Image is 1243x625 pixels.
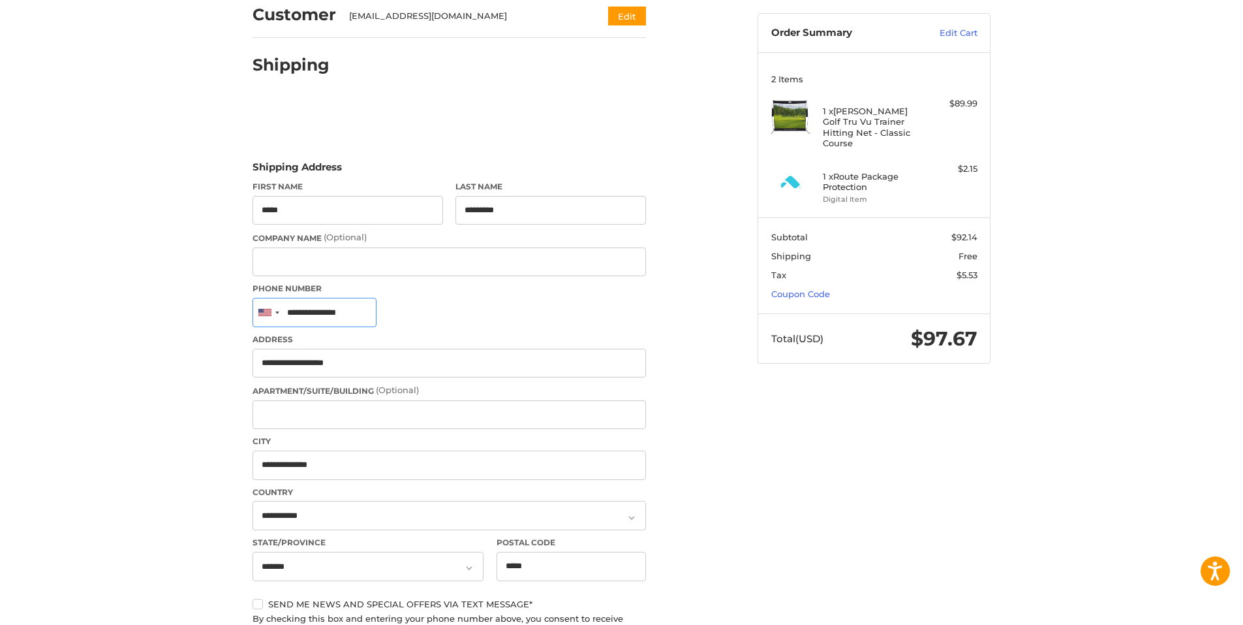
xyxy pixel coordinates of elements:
[253,436,646,447] label: City
[959,251,977,261] span: Free
[253,231,646,244] label: Company Name
[253,334,646,345] label: Address
[771,27,912,40] h3: Order Summary
[926,97,977,110] div: $89.99
[253,537,483,549] label: State/Province
[497,537,647,549] label: Postal Code
[253,599,646,609] label: Send me news and special offers via text message*
[253,298,283,327] div: United States: +1
[911,327,977,351] span: $97.67
[253,5,336,25] h2: Customer
[957,270,977,280] span: $5.53
[771,74,977,84] h3: 2 Items
[349,10,583,23] div: [EMAIL_ADDRESS][DOMAIN_NAME]
[253,487,646,498] label: Country
[608,7,646,25] button: Edit
[771,289,830,299] a: Coupon Code
[376,385,419,395] small: (Optional)
[253,181,443,193] label: First Name
[823,194,923,205] li: Digital Item
[912,27,977,40] a: Edit Cart
[951,232,977,242] span: $92.14
[823,171,923,193] h4: 1 x Route Package Protection
[253,283,646,295] label: Phone Number
[253,160,342,181] legend: Shipping Address
[253,55,330,75] h2: Shipping
[771,251,811,261] span: Shipping
[771,232,808,242] span: Subtotal
[926,163,977,176] div: $2.15
[324,232,367,242] small: (Optional)
[253,384,646,397] label: Apartment/Suite/Building
[771,270,786,280] span: Tax
[455,181,646,193] label: Last Name
[823,106,923,148] h4: 1 x [PERSON_NAME] Golf Tru Vu Trainer Hitting Net - Classic Course
[771,332,823,345] span: Total (USD)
